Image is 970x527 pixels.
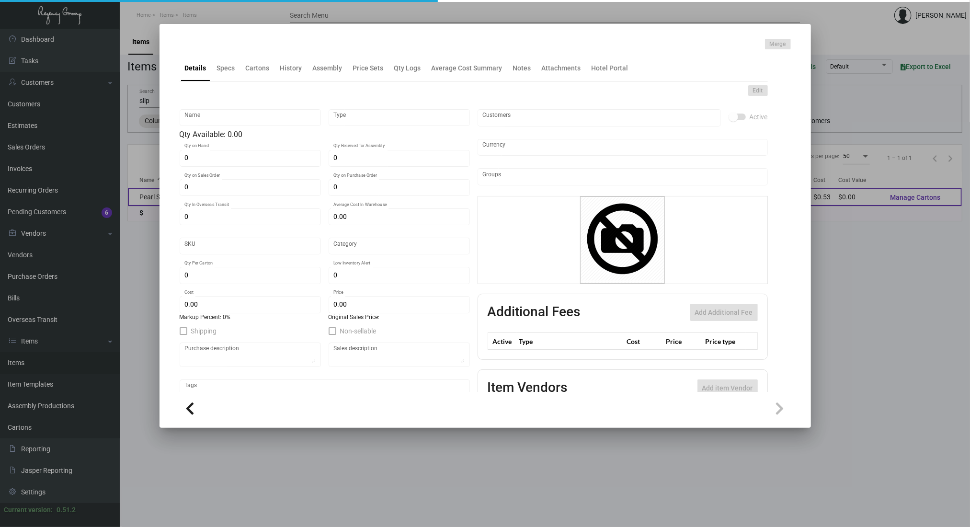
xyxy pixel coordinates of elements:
th: Active [488,333,517,350]
th: Price type [703,333,746,350]
span: Add Additional Fee [695,309,753,316]
th: Cost [624,333,663,350]
button: Add item Vendor [697,379,758,397]
h2: Additional Fees [488,304,581,321]
h2: Item Vendors [488,379,568,397]
button: Add Additional Fee [690,304,758,321]
div: Cartons [246,63,270,73]
div: Assembly [313,63,342,73]
div: Qty Logs [394,63,421,73]
div: Average Cost Summary [432,63,502,73]
div: Qty Available: 0.00 [180,129,470,140]
div: 0.51.2 [57,505,76,515]
input: Add new.. [482,114,716,122]
th: Type [517,333,624,350]
div: Attachments [542,63,581,73]
div: Details [185,63,206,73]
div: Current version: [4,505,53,515]
span: Non-sellable [340,325,377,337]
span: Merge [770,40,786,48]
span: Active [750,111,768,123]
span: Shipping [191,325,217,337]
div: Notes [513,63,531,73]
span: Edit [753,87,763,95]
div: Hotel Portal [592,63,628,73]
button: Merge [765,39,791,49]
div: Price Sets [353,63,384,73]
input: Add new.. [482,173,763,181]
div: Specs [217,63,235,73]
span: Add item Vendor [702,384,753,392]
button: Edit [748,85,768,96]
th: Price [663,333,703,350]
div: History [280,63,302,73]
